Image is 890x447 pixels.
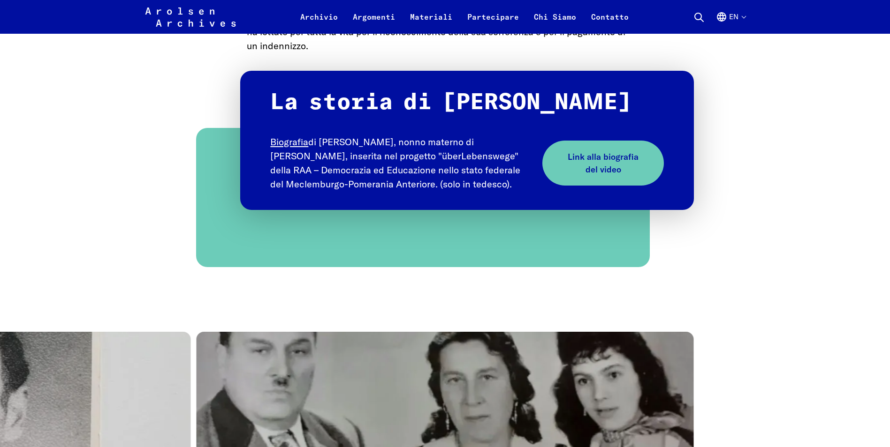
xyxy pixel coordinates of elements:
a: Link alla biografia del video [542,141,664,186]
button: Inglese, selezione della lingua [716,11,745,34]
a: Argomenti [345,11,403,34]
a: Archivio [293,11,345,34]
p: di [PERSON_NAME], nonno materno di [PERSON_NAME], inserita nel progetto "überLebenswege" della RA... [270,135,532,191]
a: Chi Siamo [526,11,584,34]
span: Link alla biografia del video [565,150,642,176]
nav: Primario [293,6,636,28]
font: En [729,13,738,21]
a: Biografia [270,136,308,148]
p: La storia di [PERSON_NAME] [270,89,664,117]
a: Partecipare [460,11,526,34]
a: Materiali [403,11,460,34]
a: Contatto [584,11,636,34]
